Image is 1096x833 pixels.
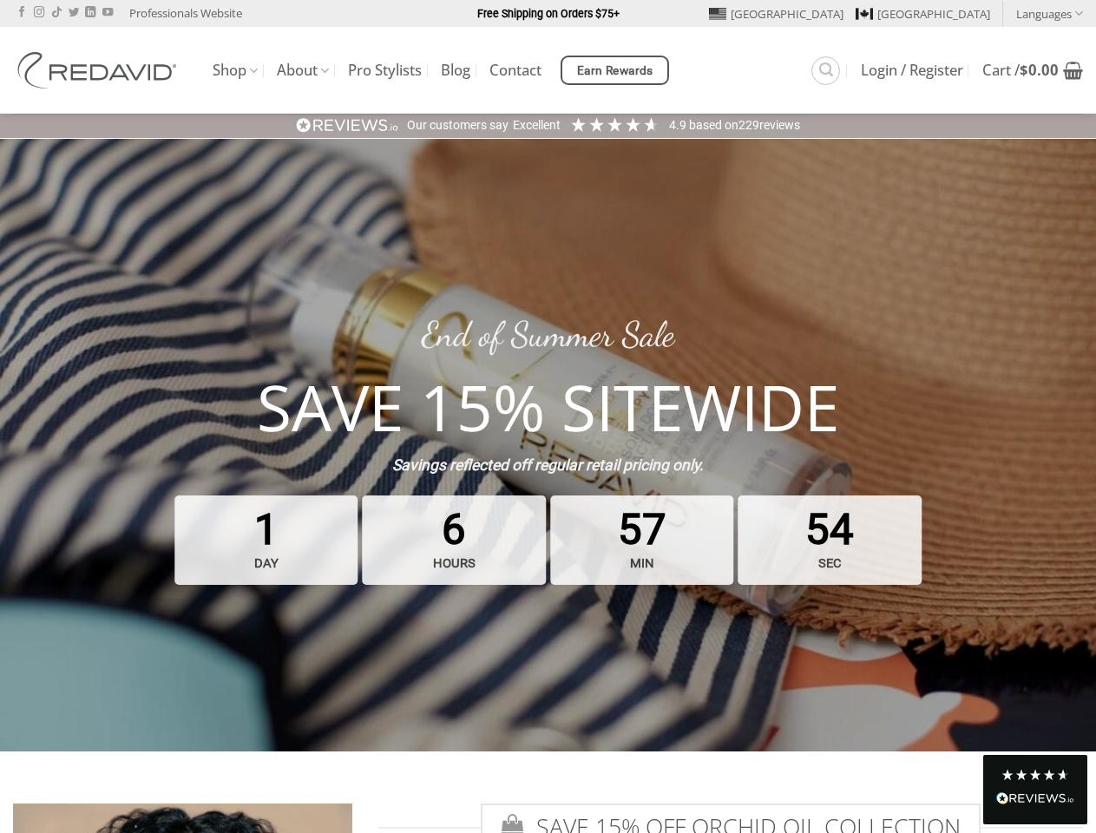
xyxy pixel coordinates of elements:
span: Login / Register [861,63,963,77]
img: REVIEWS.io [296,117,398,134]
div: 4.8 Stars [1001,768,1070,782]
div: Read All Reviews [983,755,1087,824]
span: $ [1020,60,1028,80]
img: REVIEWS.io [996,792,1074,804]
a: Search [811,56,840,85]
a: Languages [1016,1,1083,26]
div: Read All Reviews [996,789,1074,811]
span: 57 [550,495,734,585]
span: reviews [759,118,800,132]
a: Contact [489,55,541,86]
strong: Savings reflected off regular retail pricing only. [392,456,704,474]
div: Our customers say [407,117,509,134]
a: Login / Register [861,55,963,86]
a: About [277,54,329,88]
strong: SAVE 15% SITEWIDE [257,364,839,449]
span: 229 [738,118,759,132]
span: Based on [689,118,738,132]
span: Earn Rewards [577,62,653,81]
span: 6 [362,495,546,585]
a: [GEOGRAPHIC_DATA] [709,1,843,27]
strong: Free Shipping on Orders $75+ [477,7,620,20]
a: View cart [982,51,1083,89]
a: Earn Rewards [561,56,669,85]
a: Shop [213,54,258,88]
a: Follow on Instagram [34,7,44,19]
span: 4.9 [669,118,689,132]
a: Follow on YouTube [102,7,113,19]
span: 54 [738,495,922,585]
a: [GEOGRAPHIC_DATA] [856,1,990,27]
span: End of Summer Sale [422,313,674,355]
img: REDAVID Salon Products | United States [13,52,187,89]
strong: min [555,547,730,580]
strong: hours [366,547,541,580]
a: Follow on LinkedIn [85,7,95,19]
a: Blog [441,55,470,86]
a: Pro Stylists [348,55,422,86]
span: 1 [174,495,358,585]
div: 4.91 Stars [569,115,660,134]
div: Excellent [513,117,561,134]
a: Follow on TikTok [51,7,62,19]
a: Follow on Twitter [69,7,79,19]
strong: day [179,547,354,580]
a: Follow on Facebook [16,7,27,19]
strong: sec [743,547,918,580]
span: Cart / [982,63,1059,77]
bdi: 0.00 [1020,60,1059,80]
